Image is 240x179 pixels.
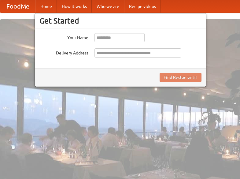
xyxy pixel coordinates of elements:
[39,33,88,41] label: Your Name
[39,48,88,56] label: Delivery Address
[0,0,35,13] a: FoodMe
[35,0,57,13] a: Home
[124,0,161,13] a: Recipe videos
[92,0,124,13] a: Who we are
[39,16,201,25] h3: Get Started
[160,73,201,82] button: Find Restaurants!
[57,0,92,13] a: How it works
